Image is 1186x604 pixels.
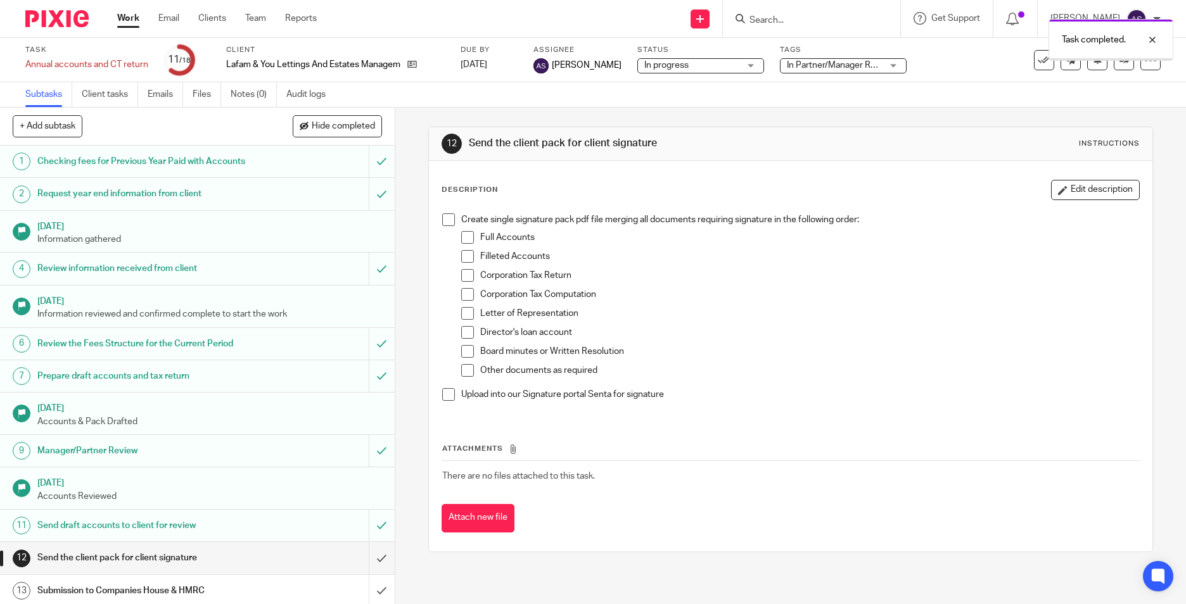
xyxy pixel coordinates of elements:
p: Description [442,185,498,195]
div: Instructions [1079,139,1140,149]
label: Client [226,45,445,55]
span: [PERSON_NAME] [552,59,622,72]
p: Director's loan account [480,326,1139,339]
button: Attach new file [442,504,514,532]
h1: Submission to Companies House & HMRC [37,581,250,600]
div: 11 [13,517,30,534]
div: Annual accounts and CT return [25,58,148,71]
h1: [DATE] [37,292,382,308]
h1: Checking fees for Previous Year Paid with Accounts [37,152,250,171]
a: Work [117,12,139,25]
h1: Request year end information from client [37,184,250,203]
a: Emails [148,82,183,107]
h1: Review the Fees Structure for the Current Period [37,334,250,353]
img: svg%3E [533,58,549,73]
div: 2 [13,186,30,203]
a: Team [245,12,266,25]
a: Files [193,82,221,107]
div: 1 [13,153,30,170]
p: Filleted Accounts [480,250,1139,263]
div: 7 [13,367,30,385]
a: Email [158,12,179,25]
p: Full Accounts [480,231,1139,244]
div: 6 [13,335,30,353]
p: Board minutes or Written Resolution [480,345,1139,358]
p: Information gathered [37,233,382,246]
span: Attachments [442,445,503,452]
label: Task [25,45,148,55]
div: 9 [13,442,30,460]
a: Notes (0) [231,82,277,107]
div: 12 [442,134,462,154]
p: Corporation Tax Return [480,269,1139,282]
button: Edit description [1051,180,1140,200]
p: Accounts & Pack Drafted [37,415,382,428]
a: Reports [285,12,317,25]
p: Upload into our Signature portal Senta for signature [461,388,1139,401]
p: Other documents as required [480,364,1139,377]
p: Create single signature pack pdf file merging all documents requiring signature in the following ... [461,213,1139,226]
h1: Send draft accounts to client for review [37,516,250,535]
button: Hide completed [293,115,382,137]
h1: Prepare draft accounts and tax return [37,367,250,386]
div: 13 [13,582,30,600]
div: 11 [168,53,191,67]
p: Lafam & You Lettings And Estates Management Ltd [226,58,401,71]
h1: Review information received from client [37,259,250,278]
h1: Manager/Partner Review [37,441,250,460]
span: [DATE] [461,60,487,69]
p: Task completed. [1062,34,1126,46]
label: Assignee [533,45,622,55]
button: + Add subtask [13,115,82,137]
h1: [DATE] [37,217,382,233]
span: Hide completed [312,122,375,132]
a: Clients [198,12,226,25]
span: In progress [644,61,689,70]
img: svg%3E [1126,9,1147,29]
h1: [DATE] [37,474,382,489]
label: Due by [461,45,518,55]
a: Audit logs [286,82,335,107]
span: There are no files attached to this task. [442,472,595,481]
p: Letter of Representation [480,307,1139,320]
a: Subtasks [25,82,72,107]
div: 12 [13,550,30,567]
small: /18 [179,57,191,64]
p: Accounts Reviewed [37,490,382,503]
span: In Partner/Manager Review + 1 [787,61,907,70]
h1: Send the client pack for client signature [37,548,250,567]
h1: [DATE] [37,399,382,415]
p: Information reviewed and confirmed complete to start the work [37,308,382,320]
a: Client tasks [82,82,138,107]
img: Pixie [25,10,89,27]
p: Corporation Tax Computation [480,288,1139,301]
h1: Send the client pack for client signature [469,137,818,150]
div: 4 [13,260,30,278]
